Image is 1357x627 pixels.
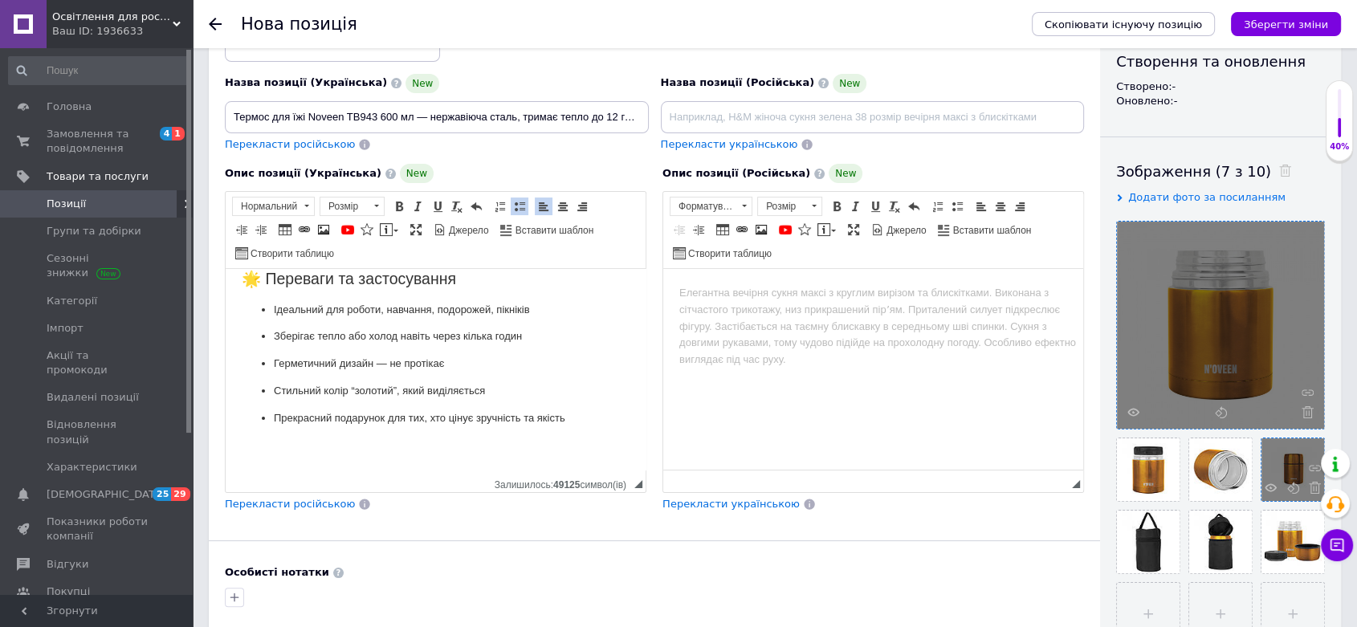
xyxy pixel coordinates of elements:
span: Замовлення та повідомлення [47,127,149,156]
div: Кiлькiсть символiв [495,475,634,491]
span: Показники роботи компанії [47,515,149,544]
span: Назва позиції (Російська) [661,76,815,88]
span: Перекласти російською [225,138,355,150]
a: По лівому краю [972,197,990,215]
a: Вставити/видалити маркований список [948,197,966,215]
a: Максимізувати [407,221,425,238]
span: Акції та промокоди [47,348,149,377]
a: Додати відео з YouTube [339,221,357,238]
a: По лівому краю [535,197,552,215]
h1: Нова позиція [241,14,357,34]
span: New [400,164,434,183]
span: Покупці [47,584,90,599]
span: Позиції [47,197,86,211]
a: Зображення [752,221,770,238]
a: Підкреслений (Ctrl+U) [429,197,446,215]
a: Розмір [757,197,822,216]
a: Вставити/видалити маркований список [511,197,528,215]
span: Відгуки [47,557,88,572]
span: Вставити шаблон [513,224,594,238]
a: Таблиця [276,221,294,238]
a: Повернути (Ctrl+Z) [467,197,485,215]
span: Додати фото за посиланням [1128,191,1286,203]
input: Пошук [8,56,189,85]
span: Вставити шаблон [951,224,1032,238]
a: Таблиця [714,221,731,238]
span: [DEMOGRAPHIC_DATA] [47,487,165,502]
span: Перекласти українською [662,498,800,510]
span: Джерело [446,224,489,238]
span: Розмір [320,197,369,215]
i: Зберегти зміни [1244,18,1328,31]
span: Сезонні знижки [47,251,149,280]
iframe: Редактор, 9A62DB3E-0169-448C-97BB-D28FCB5BEE95 [663,269,1083,470]
a: Курсив (Ctrl+I) [847,197,865,215]
span: Групи та добірки [47,224,141,238]
span: Перекласти українською [661,138,798,150]
span: New [405,74,439,93]
span: 25 [153,487,171,501]
div: Повернутися назад [209,18,222,31]
a: Вставити/Редагувати посилання (Ctrl+L) [295,221,313,238]
span: 1 [172,127,185,140]
iframe: Редактор, 3220374C-A9A6-4191-9164-A9455E63E20C [226,269,646,470]
span: Опис позиції (Українська) [225,167,381,179]
span: Головна [47,100,92,114]
a: Видалити форматування [448,197,466,215]
input: Наприклад, H&M жіноча сукня зелена 38 розмір вечірня максі з блискітками [225,101,649,133]
span: Перекласти російською [225,498,355,510]
div: 40% [1326,141,1352,153]
a: Видалити форматування [886,197,903,215]
span: 4 [160,127,173,140]
a: Вставити шаблон [498,221,597,238]
a: Жирний (Ctrl+B) [828,197,846,215]
input: Наприклад, H&M жіноча сукня зелена 38 розмір вечірня максі з блискітками [661,101,1085,133]
button: Скопіювати існуючу позицію [1032,12,1215,36]
span: Освітлення для рослин та боротьба із шкідниками ПАКО-ГРУП [52,10,173,24]
a: Збільшити відступ [690,221,707,238]
span: Створити таблицю [686,247,772,261]
a: Вставити шаблон [935,221,1034,238]
a: Вставити іконку [358,221,376,238]
span: Джерело [884,224,927,238]
div: Створення та оновлення [1116,51,1325,71]
a: Вставити/Редагувати посилання (Ctrl+L) [733,221,751,238]
span: Видалені позиції [47,390,139,405]
button: Чат з покупцем [1321,529,1353,561]
a: По правому краю [573,197,591,215]
a: Вставити/видалити нумерований список [491,197,509,215]
a: Жирний (Ctrl+B) [390,197,408,215]
span: Нормальний [233,197,299,215]
a: Зображення [315,221,332,238]
span: Розмір [758,197,806,215]
a: Джерело [431,221,491,238]
span: Скопіювати існуючу позицію [1045,18,1202,31]
div: Зображення (7 з 10) [1116,161,1325,181]
div: Ваш ID: 1936633 [52,24,193,39]
a: По правому краю [1011,197,1029,215]
a: Зменшити відступ [670,221,688,238]
div: Оновлено: - [1116,94,1325,108]
a: Збільшити відступ [252,221,270,238]
span: Форматування [670,197,736,215]
div: Створено: - [1116,79,1325,94]
span: Товари та послуги [47,169,149,184]
span: Потягніть для зміни розмірів [1072,480,1080,488]
a: Додати відео з YouTube [776,221,794,238]
a: Вставити повідомлення [377,221,401,238]
span: Імпорт [47,321,84,336]
a: Вставити/видалити нумерований список [929,197,947,215]
a: Створити таблицю [233,244,336,262]
span: New [833,74,866,93]
span: 49125 [553,479,580,491]
a: Джерело [869,221,929,238]
span: Характеристики [47,460,137,474]
a: Повернути (Ctrl+Z) [905,197,923,215]
a: Підкреслений (Ctrl+U) [866,197,884,215]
